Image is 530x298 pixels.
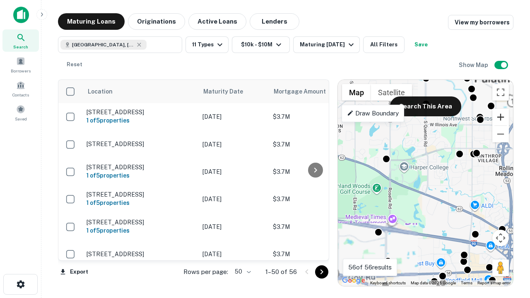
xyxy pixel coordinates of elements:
p: $3.7M [273,140,356,149]
p: $3.7M [273,250,356,259]
p: [STREET_ADDRESS] [87,250,194,258]
p: $3.7M [273,167,356,176]
span: Mortgage Amount [274,87,337,96]
p: Rows per page: [183,267,228,277]
span: Maturity Date [203,87,254,96]
span: Saved [15,115,27,122]
a: Report a map error [477,281,511,285]
p: [DATE] [202,112,265,121]
div: 50 [231,266,252,278]
button: 11 Types [185,36,229,53]
p: [STREET_ADDRESS] [87,140,194,148]
div: 0 0 [338,80,513,286]
button: Go to next page [315,265,328,279]
p: 56 of 56 results [348,262,392,272]
img: Google [340,275,367,286]
a: Borrowers [2,53,39,76]
span: Location [87,87,113,96]
th: Mortgage Amount [269,80,360,103]
th: Maturity Date [198,80,269,103]
button: Zoom out [492,126,509,142]
a: Open this area in Google Maps (opens a new window) [340,275,367,286]
p: $3.7M [273,112,356,121]
h6: 1 of 5 properties [87,171,194,180]
p: [DATE] [202,140,265,149]
button: Drag Pegman onto the map to open Street View [492,260,509,276]
button: Originations [128,13,185,30]
iframe: Chat Widget [489,205,530,245]
p: $3.7M [273,222,356,231]
button: Reset [61,56,88,73]
th: Location [82,80,198,103]
button: Zoom in [492,109,509,125]
h6: 1 of 5 properties [87,226,194,235]
button: Lenders [250,13,299,30]
button: Export [58,266,90,278]
h6: 1 of 5 properties [87,198,194,207]
button: Keyboard shortcuts [370,280,406,286]
p: [DATE] [202,222,265,231]
button: Save your search to get updates of matches that match your search criteria. [408,36,434,53]
h6: Show Map [459,60,489,70]
img: capitalize-icon.png [13,7,29,23]
button: Show street map [342,84,371,101]
p: [STREET_ADDRESS] [87,108,194,116]
a: Contacts [2,77,39,100]
button: Show satellite imagery [371,84,412,101]
p: 1–50 of 56 [265,267,297,277]
button: Maturing Loans [58,13,125,30]
h6: 1 of 5 properties [87,116,194,125]
button: Toggle fullscreen view [492,84,509,101]
p: [DATE] [202,195,265,204]
button: Maturing [DATE] [293,36,360,53]
span: Search [13,43,28,50]
a: Search [2,29,39,52]
a: Terms (opens in new tab) [461,281,472,285]
button: Search This Area [390,96,461,116]
p: [DATE] [202,167,265,176]
button: Active Loans [188,13,246,30]
span: [GEOGRAPHIC_DATA], [GEOGRAPHIC_DATA] [72,41,134,48]
button: $10k - $10M [232,36,290,53]
span: Contacts [12,91,29,98]
div: Maturing [DATE] [300,40,356,50]
span: Borrowers [11,67,31,74]
p: [STREET_ADDRESS] [87,163,194,171]
p: Draw Boundary [347,108,399,118]
button: All Filters [363,36,405,53]
p: [STREET_ADDRESS] [87,191,194,198]
a: View my borrowers [448,15,513,30]
span: Map data ©2025 Google [411,281,456,285]
a: Saved [2,101,39,124]
p: [DATE] [202,250,265,259]
p: [STREET_ADDRESS] [87,219,194,226]
p: $3.7M [273,195,356,204]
